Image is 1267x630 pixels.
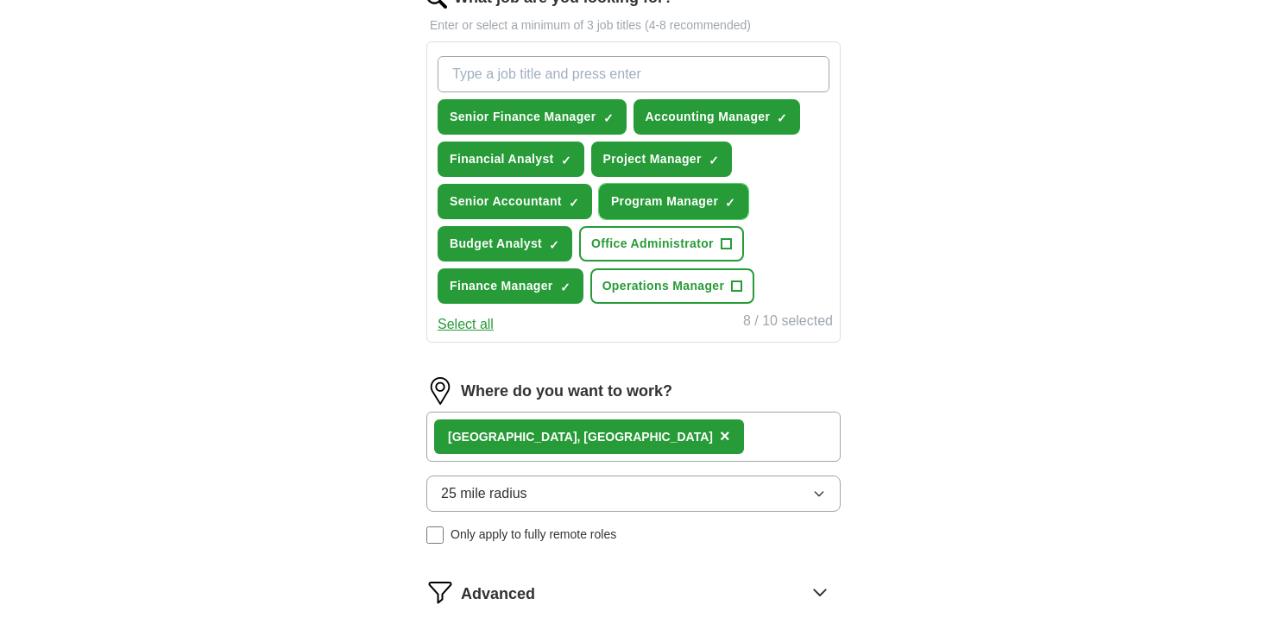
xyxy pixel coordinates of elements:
span: Financial Analyst [450,150,554,168]
span: ✓ [560,280,570,294]
span: Senior Accountant [450,192,562,211]
span: ✓ [709,154,719,167]
button: Accounting Manager✓ [633,99,801,135]
button: Office Administrator [579,226,744,261]
div: [GEOGRAPHIC_DATA], [GEOGRAPHIC_DATA] [448,428,713,446]
button: Senior Accountant✓ [438,184,592,219]
span: Only apply to fully remote roles [451,526,616,544]
span: Budget Analyst [450,235,542,253]
button: Project Manager✓ [591,142,732,177]
p: Enter or select a minimum of 3 job titles (4-8 recommended) [426,16,841,35]
button: Senior Finance Manager✓ [438,99,627,135]
input: Type a job title and press enter [438,56,829,92]
img: location.png [426,377,454,405]
span: Senior Finance Manager [450,108,596,126]
input: Only apply to fully remote roles [426,526,444,544]
span: ✓ [561,154,571,167]
span: Finance Manager [450,277,553,295]
span: 25 mile radius [441,483,527,504]
button: 25 mile radius [426,476,841,512]
img: filter [426,578,454,606]
button: Operations Manager [590,268,755,304]
button: Budget Analyst✓ [438,226,572,261]
span: × [720,426,730,445]
div: 8 / 10 selected [743,311,833,335]
span: ✓ [603,111,614,125]
span: Program Manager [611,192,718,211]
button: Financial Analyst✓ [438,142,584,177]
span: Project Manager [603,150,702,168]
button: Program Manager✓ [599,184,748,219]
span: Operations Manager [602,277,725,295]
label: Where do you want to work? [461,380,672,403]
span: Office Administrator [591,235,714,253]
span: ✓ [777,111,787,125]
span: ✓ [725,196,735,210]
button: × [720,424,730,450]
span: ✓ [569,196,579,210]
button: Select all [438,314,494,335]
span: Advanced [461,583,535,606]
button: Finance Manager✓ [438,268,583,304]
span: Accounting Manager [646,108,771,126]
span: ✓ [549,238,559,252]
